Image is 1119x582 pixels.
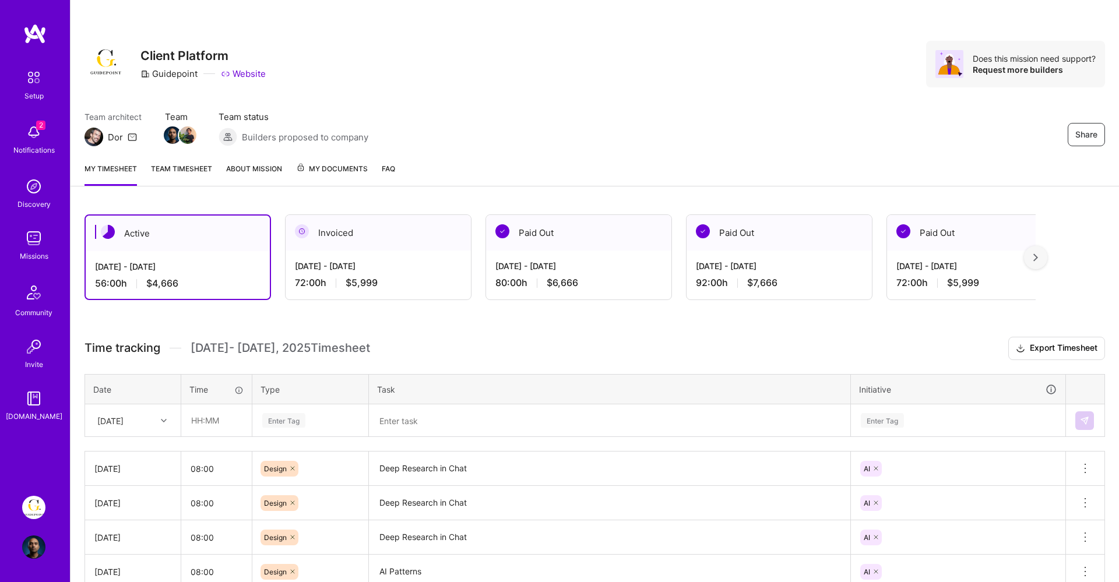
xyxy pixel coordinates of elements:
[181,453,252,484] input: HH:MM
[180,125,195,145] a: Team Member Avatar
[696,260,863,272] div: [DATE] - [DATE]
[22,335,45,358] img: Invite
[181,522,252,553] input: HH:MM
[747,277,777,289] span: $7,666
[495,277,662,289] div: 80:00 h
[85,341,160,355] span: Time tracking
[264,533,287,542] span: Design
[369,374,851,404] th: Task
[94,566,171,578] div: [DATE]
[370,521,849,553] textarea: Deep Research in Chat
[189,383,244,396] div: Time
[128,132,137,142] i: icon Mail
[221,68,266,80] a: Website
[935,50,963,78] img: Avatar
[22,65,46,90] img: setup
[295,260,462,272] div: [DATE] - [DATE]
[19,496,48,519] a: Guidepoint: Client Platform
[95,277,261,290] div: 56:00 h
[101,225,115,239] img: Active
[140,68,198,80] div: Guidepoint
[86,216,270,251] div: Active
[22,496,45,519] img: Guidepoint: Client Platform
[165,111,195,123] span: Team
[1068,123,1105,146] button: Share
[22,535,45,559] img: User Avatar
[896,277,1063,289] div: 72:00 h
[164,126,181,144] img: Team Member Avatar
[140,48,266,63] h3: Client Platform
[864,464,870,473] span: AI
[25,358,43,371] div: Invite
[219,128,237,146] img: Builders proposed to company
[861,411,904,429] div: Enter Tag
[973,53,1096,64] div: Does this mission need support?
[696,277,863,289] div: 92:00 h
[94,463,171,475] div: [DATE]
[108,131,123,143] div: Dor
[346,277,378,289] span: $5,999
[296,163,368,186] a: My Documents
[687,215,872,251] div: Paid Out
[295,224,309,238] img: Invoiced
[1080,416,1089,425] img: Submit
[22,175,45,198] img: discovery
[864,567,870,576] span: AI
[182,405,251,436] input: HH:MM
[1008,337,1105,360] button: Export Timesheet
[264,464,287,473] span: Design
[85,374,181,404] th: Date
[1033,253,1038,262] img: right
[859,383,1057,396] div: Initiative
[181,488,252,518] input: HH:MM
[20,250,48,262] div: Missions
[495,224,509,238] img: Paid Out
[264,567,287,576] span: Design
[6,410,62,422] div: [DOMAIN_NAME]
[22,227,45,250] img: teamwork
[17,198,51,210] div: Discovery
[85,128,103,146] img: Team Architect
[696,224,710,238] img: Paid Out
[370,453,849,485] textarea: Deep Research in Chat
[19,535,48,559] a: User Avatar
[179,126,196,144] img: Team Member Avatar
[370,487,849,519] textarea: Deep Research in Chat
[191,341,370,355] span: [DATE] - [DATE] , 2025 Timesheet
[151,163,212,186] a: Team timesheet
[264,499,287,507] span: Design
[36,121,45,130] span: 2
[219,111,368,123] span: Team status
[486,215,671,251] div: Paid Out
[1075,129,1097,140] span: Share
[382,163,395,186] a: FAQ
[85,111,142,123] span: Team architect
[95,260,261,273] div: [DATE] - [DATE]
[973,64,1096,75] div: Request more builders
[296,163,368,175] span: My Documents
[15,306,52,319] div: Community
[22,121,45,144] img: bell
[24,90,44,102] div: Setup
[97,414,124,426] div: [DATE]
[242,131,368,143] span: Builders proposed to company
[13,144,55,156] div: Notifications
[262,411,305,429] div: Enter Tag
[947,277,979,289] span: $5,999
[146,277,178,290] span: $4,666
[140,69,150,79] i: icon CompanyGray
[896,260,1063,272] div: [DATE] - [DATE]
[864,533,870,542] span: AI
[165,125,180,145] a: Team Member Avatar
[864,499,870,507] span: AI
[94,497,171,509] div: [DATE]
[161,418,167,424] i: icon Chevron
[23,23,47,44] img: logo
[226,163,282,186] a: About Mission
[1016,343,1025,355] i: icon Download
[896,224,910,238] img: Paid Out
[85,44,126,80] img: Company Logo
[295,277,462,289] div: 72:00 h
[887,215,1072,251] div: Paid Out
[20,278,48,306] img: Community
